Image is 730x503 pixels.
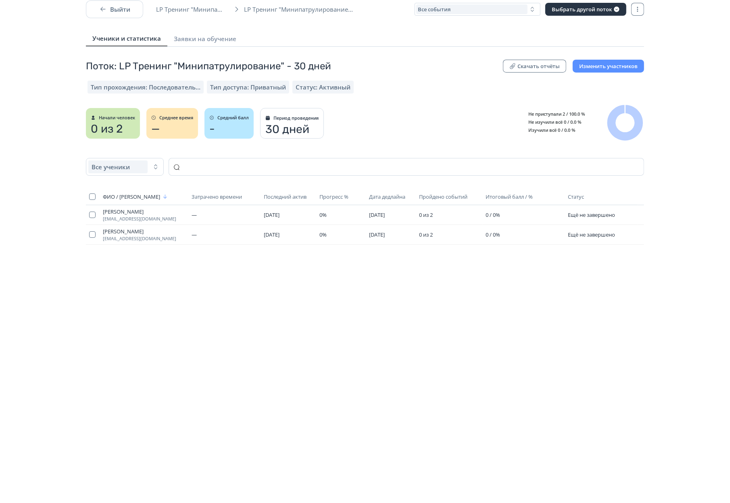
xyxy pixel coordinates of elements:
span: Заявки на обучение [174,35,236,43]
span: Итоговый балл / % [486,193,533,200]
button: Дата дедлайна [369,192,407,202]
button: Выбрать другой поток [545,3,626,16]
span: Пройдено событий [419,193,467,200]
span: [DATE] [264,211,279,218]
span: [EMAIL_ADDRESS][DOMAIN_NAME] [103,236,185,241]
span: — [151,123,160,135]
span: Дата дедлайна [369,193,405,200]
button: Все ученики [86,158,164,176]
span: 0 / 0% [486,231,500,238]
span: Ещё не завершено [568,231,615,238]
button: Прогресс % [319,192,350,202]
span: 0 из 2 [419,211,433,218]
button: Все события [415,3,540,16]
span: LP Тренинг "Минипатрулирование... [244,5,358,13]
span: 0% [319,231,327,238]
span: Ученики и статистика [92,34,161,42]
span: Начали человек [99,115,135,120]
span: LP Тренинг "Минипатрулирование... [156,5,229,13]
span: Не приступали 2 / 100.0 % [522,111,585,117]
span: [DATE] [369,211,385,218]
span: [DATE] [264,231,279,238]
span: 0% [319,211,327,218]
span: — [192,211,197,218]
span: 0 из 2 [419,231,433,238]
button: Изменить участников [573,60,644,73]
span: Поток: LP Тренинг "Минипатрулирование" - 30 дней [86,60,331,73]
span: 0 из 2 [91,123,123,135]
span: - [209,123,215,135]
span: [PERSON_NAME] [103,228,185,235]
span: Последний актив [264,193,307,200]
a: [PERSON_NAME][EMAIL_ADDRESS][DOMAIN_NAME] [103,228,185,241]
span: — [192,231,197,238]
span: 0 / 0% [486,211,500,218]
button: ФИО / [PERSON_NAME] [103,192,170,202]
span: Изучили всё 0 / 0.0 % [522,127,576,133]
span: ФИО / [PERSON_NAME] [103,193,160,200]
span: 30 дней [265,123,309,136]
span: Все события [418,6,451,12]
button: Затрачено времени [192,192,244,202]
span: Среднее время [159,115,193,120]
span: Период проведения [273,116,319,121]
span: Статус: Активный [296,83,350,91]
span: [DATE] [369,231,385,238]
button: Пройдено событий [419,192,469,202]
button: Последний актив [264,192,308,202]
span: Затрачено времени [192,193,242,200]
button: Скачать отчёты [503,60,566,73]
span: Статус [568,193,584,200]
button: Выйти [86,0,143,18]
span: Все ученики [92,163,130,171]
span: Средний балл [217,115,249,120]
span: Ещё не завершено [568,211,615,218]
span: Не изучили всё 0 / 0.0 % [522,119,582,125]
button: Итоговый балл / % [486,192,534,202]
span: Прогресс % [319,193,348,200]
span: [PERSON_NAME] [103,208,185,215]
span: Тип прохождения: Последовательный режим [91,83,200,91]
span: Тип доступа: Приватный [210,83,286,91]
span: [EMAIL_ADDRESS][DOMAIN_NAME] [103,216,185,221]
a: [PERSON_NAME][EMAIL_ADDRESS][DOMAIN_NAME] [103,208,185,221]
